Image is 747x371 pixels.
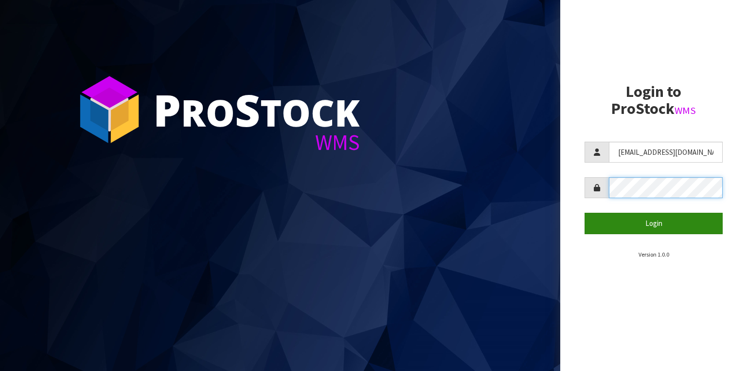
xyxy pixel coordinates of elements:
small: WMS [675,104,696,117]
input: Username [609,142,723,163]
h2: Login to ProStock [585,83,723,117]
span: S [235,80,260,139]
small: Version 1.0.0 [639,251,669,258]
div: ro tock [153,88,360,131]
span: P [153,80,181,139]
button: Login [585,213,723,234]
img: ProStock Cube [73,73,146,146]
div: WMS [153,131,360,153]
